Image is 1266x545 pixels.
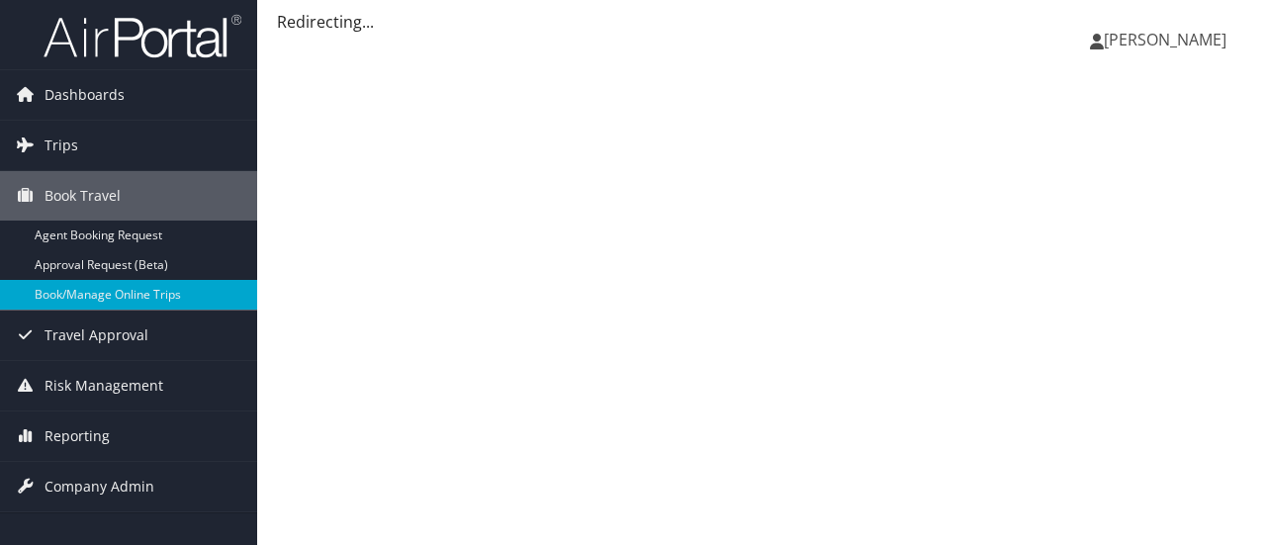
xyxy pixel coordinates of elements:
[45,311,148,360] span: Travel Approval
[1104,29,1226,50] span: [PERSON_NAME]
[277,10,1246,34] div: Redirecting...
[45,171,121,221] span: Book Travel
[45,121,78,170] span: Trips
[45,361,163,410] span: Risk Management
[45,70,125,120] span: Dashboards
[44,13,241,59] img: airportal-logo.png
[45,462,154,511] span: Company Admin
[1090,10,1246,69] a: [PERSON_NAME]
[45,411,110,461] span: Reporting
